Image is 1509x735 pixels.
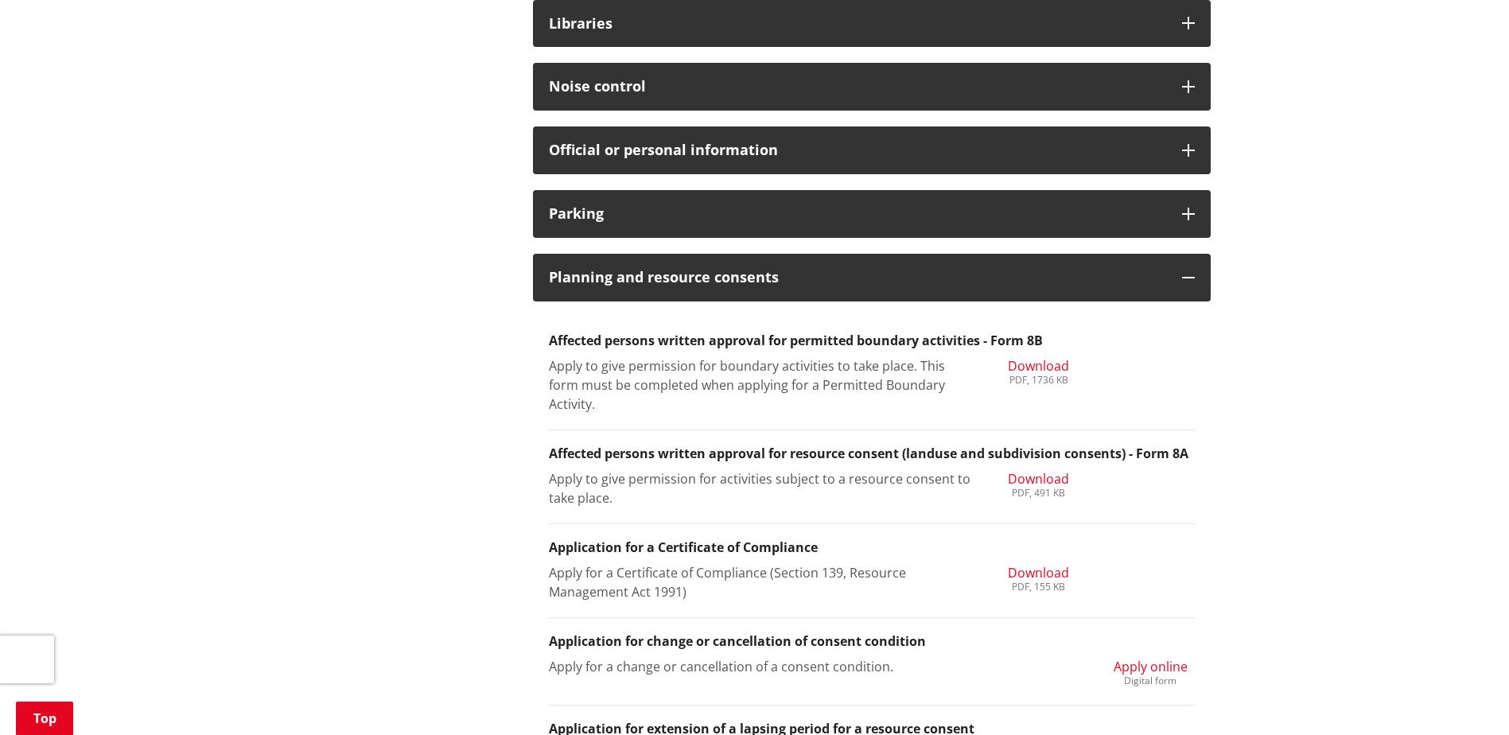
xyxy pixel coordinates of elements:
[549,446,1195,461] h3: Affected persons written approval for resource consent (landuse and subdivision consents) - Form 8A
[549,469,971,507] p: Apply to give permission for activities subject to a resource consent to take place.
[549,563,971,601] p: Apply for a Certificate of Compliance (Section 139, Resource Management Act 1991)
[1114,658,1188,675] span: Apply online
[1008,470,1069,488] span: Download
[549,540,1195,555] h3: Application for a Certificate of Compliance
[549,16,1166,32] h3: Libraries
[549,634,1195,649] h3: Application for change or cancellation of consent condition
[1114,676,1188,686] div: Digital form
[1008,564,1069,581] span: Download
[1008,357,1069,375] span: Download
[1008,469,1069,498] a: Download PDF, 491 KB
[1008,488,1069,498] div: PDF, 491 KB
[549,142,1166,158] h3: Official or personal information
[549,206,1166,222] h3: Parking
[549,333,1195,348] h3: Affected persons written approval for permitted boundary activities - Form 8B
[1008,356,1069,385] a: Download PDF, 1736 KB
[1436,668,1493,725] iframe: Messenger Launcher
[549,356,971,414] p: Apply to give permission for boundary activities to take place. This form must be completed when ...
[549,657,971,676] p: Apply for a change or cancellation of a consent condition.
[1008,375,1069,385] div: PDF, 1736 KB
[16,702,73,735] a: Top
[1114,657,1188,686] a: Apply online Digital form
[549,79,1166,95] h3: Noise control
[1008,582,1069,592] div: PDF, 155 KB
[1008,563,1069,592] a: Download PDF, 155 KB
[549,270,1166,286] h3: Planning and resource consents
